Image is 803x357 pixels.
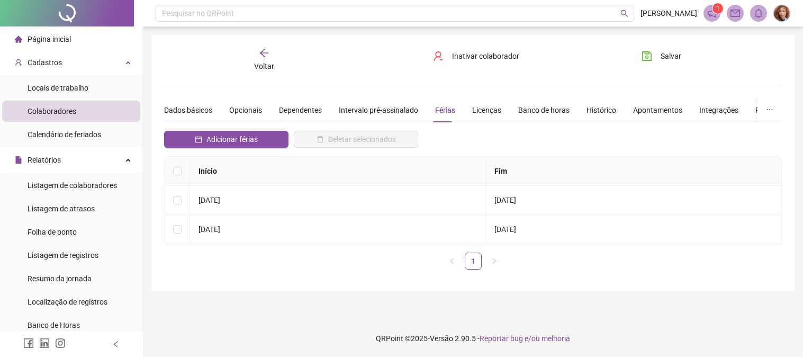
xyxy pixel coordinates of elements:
[143,320,803,357] footer: QRPoint © 2025 - 2.90.5 -
[28,321,80,329] span: Banco de Horas
[28,130,101,139] span: Calendário de feriados
[633,104,682,116] div: Apontamentos
[640,7,697,19] span: [PERSON_NAME]
[112,341,120,348] span: left
[755,104,797,116] div: Preferências
[15,59,22,66] span: user-add
[28,274,92,283] span: Resumo da jornada
[757,98,782,122] button: ellipsis
[465,253,481,269] a: 1
[699,104,738,116] div: Integrações
[435,104,455,116] div: Férias
[587,104,616,116] div: Histórico
[730,8,740,18] span: mail
[199,225,220,234] span: [DATE]
[28,84,88,92] span: Locais de trabalho
[661,50,681,62] span: Salvar
[164,104,212,116] div: Dados básicos
[444,253,461,270] button: left
[164,131,288,148] button: Adicionar férias
[486,253,503,270] button: right
[28,107,76,115] span: Colaboradores
[767,321,792,346] iframe: Intercom live chat
[518,104,570,116] div: Banco de horas
[716,5,720,12] span: 1
[449,258,455,264] span: left
[465,253,482,270] li: 1
[199,196,220,204] span: [DATE]
[707,8,717,18] span: notification
[634,48,689,65] button: Salvar
[190,157,486,186] th: Início
[452,50,519,62] span: Inativar colaborador
[444,253,461,270] li: Página anterior
[28,156,61,164] span: Relatórios
[55,338,66,349] span: instagram
[425,48,527,65] button: Inativar colaborador
[28,35,71,43] span: Página inicial
[195,136,202,143] span: calendar
[494,196,516,204] span: [DATE]
[433,51,444,61] span: user-delete
[642,51,652,61] span: save
[28,251,98,260] span: Listagem de registros
[28,181,117,190] span: Listagem de colaboradores
[206,133,258,145] span: Adicionar férias
[39,338,50,349] span: linkedin
[23,338,34,349] span: facebook
[491,258,498,264] span: right
[494,225,516,234] span: [DATE]
[279,104,322,116] div: Dependentes
[28,58,62,67] span: Cadastros
[774,5,790,21] img: 75204
[430,334,453,343] span: Versão
[28,204,95,213] span: Listagem de atrasos
[766,106,773,113] span: ellipsis
[259,48,269,58] span: arrow-left
[28,228,77,236] span: Folha de ponto
[472,104,501,116] div: Licenças
[620,10,628,17] span: search
[254,62,274,70] span: Voltar
[486,253,503,270] li: Próxima página
[15,35,22,43] span: home
[712,3,723,14] sup: 1
[480,334,570,343] span: Reportar bug e/ou melhoria
[28,298,107,306] span: Localização de registros
[229,104,262,116] div: Opcionais
[339,104,418,116] div: Intervalo pré-assinalado
[754,8,763,18] span: bell
[294,131,418,148] button: Deletar selecionados
[15,156,22,164] span: file
[486,157,782,186] th: Fim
